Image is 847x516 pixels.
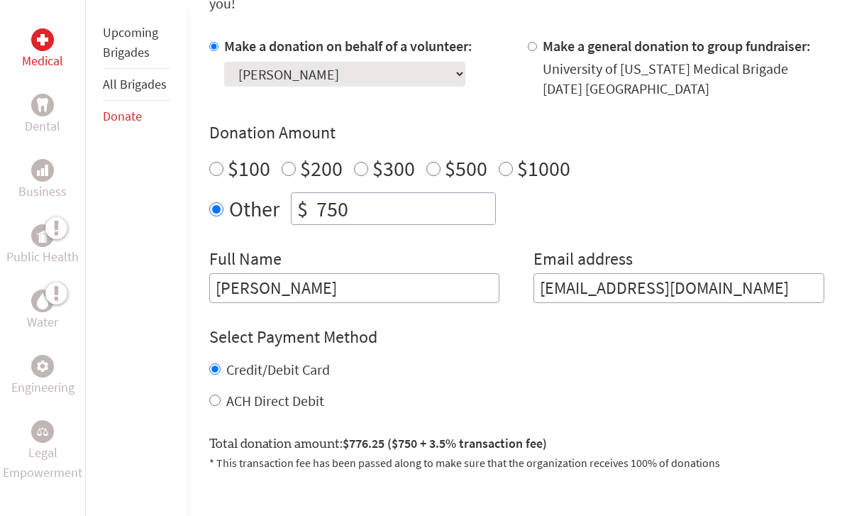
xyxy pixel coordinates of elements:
[209,121,824,144] h4: Donation Amount
[37,361,48,372] img: Engineering
[37,165,48,176] img: Business
[226,361,330,378] label: Credit/Debit Card
[300,155,343,182] label: $200
[18,159,67,202] a: BusinessBusiness
[22,28,63,71] a: MedicalMedical
[314,193,495,224] input: Enter Amount
[31,224,54,247] div: Public Health
[22,51,63,71] p: Medical
[103,76,167,92] a: All Brigades
[533,248,633,273] label: Email address
[103,24,158,60] a: Upcoming Brigades
[6,247,79,267] p: Public Health
[31,355,54,378] div: Engineering
[543,37,811,55] label: Make a general donation to group fundraiser:
[27,290,58,332] a: WaterWater
[25,94,60,136] a: DentalDental
[11,355,74,397] a: EngineeringEngineering
[209,434,547,454] label: Total donation amount:
[31,94,54,116] div: Dental
[37,229,48,243] img: Public Health
[25,116,60,136] p: Dental
[224,37,472,55] label: Make a donation on behalf of a volunteer:
[226,392,324,410] label: ACH Direct Debit
[6,224,79,267] a: Public HealthPublic Health
[27,312,58,332] p: Water
[343,435,547,451] span: $776.25 ($750 + 3.5% transaction fee)
[3,420,82,483] a: Legal EmpowermentLegal Empowerment
[209,273,500,303] input: Enter Full Name
[103,108,142,124] a: Donate
[209,326,824,348] h4: Select Payment Method
[209,454,824,471] p: * This transaction fee has been passed along to make sure that the organization receives 100% of ...
[533,273,824,303] input: Your Email
[18,182,67,202] p: Business
[37,98,48,111] img: Dental
[292,193,314,224] div: $
[11,378,74,397] p: Engineering
[209,248,282,273] label: Full Name
[445,155,487,182] label: $500
[37,292,48,309] img: Water
[31,290,54,312] div: Water
[228,155,270,182] label: $100
[37,34,48,45] img: Medical
[229,192,279,225] label: Other
[31,159,54,182] div: Business
[543,59,824,99] div: University of [US_STATE] Medical Brigade [DATE] [GEOGRAPHIC_DATA]
[31,28,54,51] div: Medical
[103,17,170,69] li: Upcoming Brigades
[517,155,570,182] label: $1000
[31,420,54,443] div: Legal Empowerment
[37,427,48,436] img: Legal Empowerment
[3,443,82,483] p: Legal Empowerment
[103,69,170,101] li: All Brigades
[372,155,415,182] label: $300
[103,101,170,132] li: Donate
